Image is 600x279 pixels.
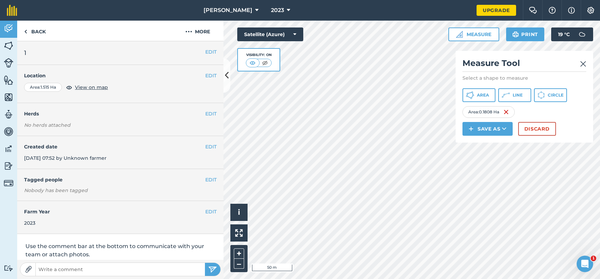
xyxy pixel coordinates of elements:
[24,143,217,150] h4: Created date
[548,7,556,14] img: A question mark icon
[4,265,13,271] img: svg+xml;base64,PD94bWwgdmVyc2lvbj0iMS4wIiBlbmNvZGluZz0idXRmLTgiPz4KPCEtLSBHZW5lcmF0b3I6IEFkb2JlIE...
[205,143,217,150] button: EDIT
[248,59,257,66] img: svg+xml;base64,PHN2ZyB4bWxucz0iaHR0cDovL3d3dy53My5vcmcvMjAwMC9zdmciIHdpZHRoPSI1MCIgaGVpZ2h0PSI0MC...
[4,126,13,137] img: svg+xml;base64,PD94bWwgdmVyc2lvbj0iMS4wIiBlbmNvZGluZz0idXRmLTgiPz4KPCEtLSBHZW5lcmF0b3I6IEFkb2JlIE...
[24,72,217,79] h4: Location
[24,48,217,58] h2: 1
[4,161,13,171] img: svg+xml;base64,PD94bWwgdmVyc2lvbj0iMS4wIiBlbmNvZGluZz0idXRmLTgiPz4KPCEtLSBHZW5lcmF0b3I6IEFkb2JlIE...
[238,208,240,216] span: i
[24,83,62,92] div: Area : 1.515 Ha
[205,110,217,118] button: EDIT
[529,7,537,14] img: Two speech bubbles overlapping with the left bubble in the forefront
[558,27,570,41] span: 19 ° C
[587,7,595,14] img: A cog icon
[24,121,223,129] em: No herds attached
[513,92,523,98] span: Line
[580,60,586,68] img: svg+xml;base64,PHN2ZyB4bWxucz0iaHR0cDovL3d3dy53My5vcmcvMjAwMC9zdmciIHdpZHRoPSIyMiIgaGVpZ2h0PSIzMC...
[548,92,564,98] span: Circle
[7,5,17,16] img: fieldmargin Logo
[448,27,499,41] button: Measure
[498,88,531,102] button: Line
[172,21,223,41] button: More
[25,242,215,259] p: Use the comment bar at the bottom to communicate with your team or attach photos.
[4,23,13,34] img: svg+xml;base64,PD94bWwgdmVyc2lvbj0iMS4wIiBlbmNvZGluZz0idXRmLTgiPz4KPCEtLSBHZW5lcmF0b3I6IEFkb2JlIE...
[24,219,217,227] div: 2023
[24,187,217,194] div: Nobody has been tagged
[462,106,515,118] div: Area : 0.1808 Ha
[568,6,575,14] img: svg+xml;base64,PHN2ZyB4bWxucz0iaHR0cDovL3d3dy53My5vcmcvMjAwMC9zdmciIHdpZHRoPSIxNyIgaGVpZ2h0PSIxNy...
[575,27,589,41] img: svg+xml;base64,PD94bWwgdmVyc2lvbj0iMS4wIiBlbmNvZGluZz0idXRmLTgiPz4KPCEtLSBHZW5lcmF0b3I6IEFkb2JlIE...
[246,52,272,58] div: Visibility: On
[4,58,13,68] img: svg+xml;base64,PD94bWwgdmVyc2lvbj0iMS4wIiBlbmNvZGluZz0idXRmLTgiPz4KPCEtLSBHZW5lcmF0b3I6IEFkb2JlIE...
[534,88,567,102] button: Circle
[66,83,72,91] img: svg+xml;base64,PHN2ZyB4bWxucz0iaHR0cDovL3d3dy53My5vcmcvMjAwMC9zdmciIHdpZHRoPSIxOCIgaGVpZ2h0PSIyNC...
[234,259,244,269] button: –
[469,125,473,133] img: svg+xml;base64,PHN2ZyB4bWxucz0iaHR0cDovL3d3dy53My5vcmcvMjAwMC9zdmciIHdpZHRoPSIxNCIgaGVpZ2h0PSIyNC...
[205,208,217,215] button: EDIT
[230,204,248,221] button: i
[17,21,53,41] a: Back
[456,31,463,38] img: Ruler icon
[518,122,556,136] button: Discard
[506,27,545,41] button: Print
[4,41,13,51] img: svg+xml;base64,PHN2ZyB4bWxucz0iaHR0cDovL3d3dy53My5vcmcvMjAwMC9zdmciIHdpZHRoPSI1NiIgaGVpZ2h0PSI2MC...
[512,30,519,38] img: svg+xml;base64,PHN2ZyB4bWxucz0iaHR0cDovL3d3dy53My5vcmcvMjAwMC9zdmciIHdpZHRoPSIxOSIgaGVpZ2h0PSIyNC...
[24,110,223,118] h4: Herds
[75,83,108,91] span: View on map
[462,88,495,102] button: Area
[577,256,593,272] iframe: Intercom live chat
[4,144,13,154] img: svg+xml;base64,PD94bWwgdmVyc2lvbj0iMS4wIiBlbmNvZGluZz0idXRmLTgiPz4KPCEtLSBHZW5lcmF0b3I6IEFkb2JlIE...
[24,208,217,215] h4: Farm Year
[185,27,192,36] img: svg+xml;base64,PHN2ZyB4bWxucz0iaHR0cDovL3d3dy53My5vcmcvMjAwMC9zdmciIHdpZHRoPSIyMCIgaGVpZ2h0PSIyNC...
[591,256,596,261] span: 1
[4,92,13,102] img: svg+xml;base64,PHN2ZyB4bWxucz0iaHR0cDovL3d3dy53My5vcmcvMjAwMC9zdmciIHdpZHRoPSI1NiIgaGVpZ2h0PSI2MC...
[503,108,509,116] img: svg+xml;base64,PHN2ZyB4bWxucz0iaHR0cDovL3d3dy53My5vcmcvMjAwMC9zdmciIHdpZHRoPSIxNiIgaGVpZ2h0PSIyNC...
[462,122,513,136] button: Save as
[551,27,593,41] button: 19 °C
[237,27,303,41] button: Satellite (Azure)
[205,48,217,56] button: EDIT
[204,6,252,14] span: [PERSON_NAME]
[24,27,27,36] img: svg+xml;base64,PHN2ZyB4bWxucz0iaHR0cDovL3d3dy53My5vcmcvMjAwMC9zdmciIHdpZHRoPSI5IiBoZWlnaHQ9IjI0Ii...
[261,59,269,66] img: svg+xml;base64,PHN2ZyB4bWxucz0iaHR0cDovL3d3dy53My5vcmcvMjAwMC9zdmciIHdpZHRoPSI1MCIgaGVpZ2h0PSI0MC...
[4,75,13,85] img: svg+xml;base64,PHN2ZyB4bWxucz0iaHR0cDovL3d3dy53My5vcmcvMjAwMC9zdmciIHdpZHRoPSI1NiIgaGVpZ2h0PSI2MC...
[205,176,217,183] button: EDIT
[462,58,586,72] h2: Measure Tool
[4,109,13,120] img: svg+xml;base64,PD94bWwgdmVyc2lvbj0iMS4wIiBlbmNvZGluZz0idXRmLTgiPz4KPCEtLSBHZW5lcmF0b3I6IEFkb2JlIE...
[234,248,244,259] button: +
[25,266,32,273] img: Paperclip icon
[17,136,223,169] div: [DATE] 07:52 by Unknown farmer
[271,6,284,14] span: 2023
[205,72,217,79] button: EDIT
[477,5,516,16] a: Upgrade
[66,83,108,91] button: View on map
[235,229,243,237] img: Four arrows, one pointing top left, one top right, one bottom right and the last bottom left
[24,176,217,183] h4: Tagged people
[4,178,13,188] img: svg+xml;base64,PD94bWwgdmVyc2lvbj0iMS4wIiBlbmNvZGluZz0idXRmLTgiPz4KPCEtLSBHZW5lcmF0b3I6IEFkb2JlIE...
[462,75,586,81] p: Select a shape to measure
[208,265,217,274] img: svg+xml;base64,PHN2ZyB4bWxucz0iaHR0cDovL3d3dy53My5vcmcvMjAwMC9zdmciIHdpZHRoPSIyNSIgaGVpZ2h0PSIyNC...
[36,265,205,274] input: Write a comment
[477,92,489,98] span: Area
